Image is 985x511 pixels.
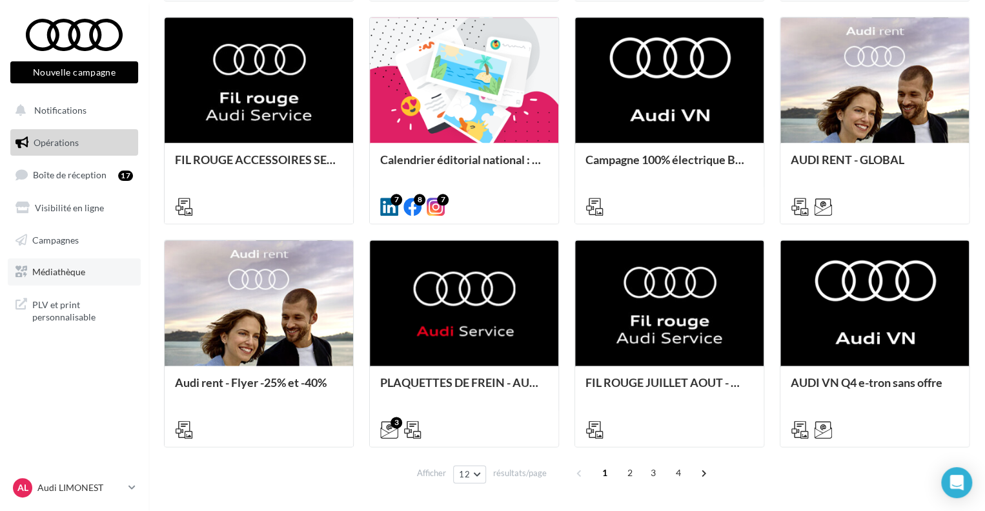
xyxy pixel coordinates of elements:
a: Boîte de réception17 [8,161,141,189]
span: 3 [643,463,664,483]
div: Campagne 100% électrique BEV Septembre [585,153,753,179]
div: Audi rent - Flyer -25% et -40% [175,376,343,402]
span: Médiathèque [32,266,85,277]
span: Boîte de réception [33,169,107,180]
div: Open Intercom Messenger [941,467,972,498]
button: 12 [453,465,486,483]
a: Campagnes [8,227,141,254]
div: FIL ROUGE JUILLET AOUT - AUDI SERVICE [585,376,753,402]
div: 7 [437,194,449,205]
div: AUDI VN Q4 e-tron sans offre [791,376,959,402]
span: Opérations [34,137,79,148]
span: Campagnes [32,234,79,245]
span: Notifications [34,105,86,116]
a: PLV et print personnalisable [8,291,141,329]
span: Afficher [417,467,446,479]
span: PLV et print personnalisable [32,296,133,324]
span: 4 [668,463,689,483]
span: résultats/page [493,467,547,479]
button: Nouvelle campagne [10,61,138,83]
span: 12 [459,469,470,479]
button: Notifications [8,97,136,124]
span: Visibilité en ligne [35,202,104,213]
a: AL Audi LIMONEST [10,475,138,500]
span: 1 [594,463,615,483]
a: Médiathèque [8,258,141,286]
p: Audi LIMONEST [37,481,123,494]
div: 17 [118,171,133,181]
a: Visibilité en ligne [8,194,141,222]
div: FIL ROUGE ACCESSOIRES SEPTEMBRE - AUDI SERVICE [175,153,343,179]
div: 8 [414,194,425,205]
a: Opérations [8,129,141,156]
div: 3 [391,417,402,428]
div: AUDI RENT - GLOBAL [791,153,959,179]
span: 2 [620,463,640,483]
div: Calendrier éditorial national : semaines du 04.08 au 25.08 [380,153,548,179]
span: AL [17,481,28,494]
div: 7 [391,194,402,205]
div: PLAQUETTES DE FREIN - AUDI SERVICE [380,376,548,402]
